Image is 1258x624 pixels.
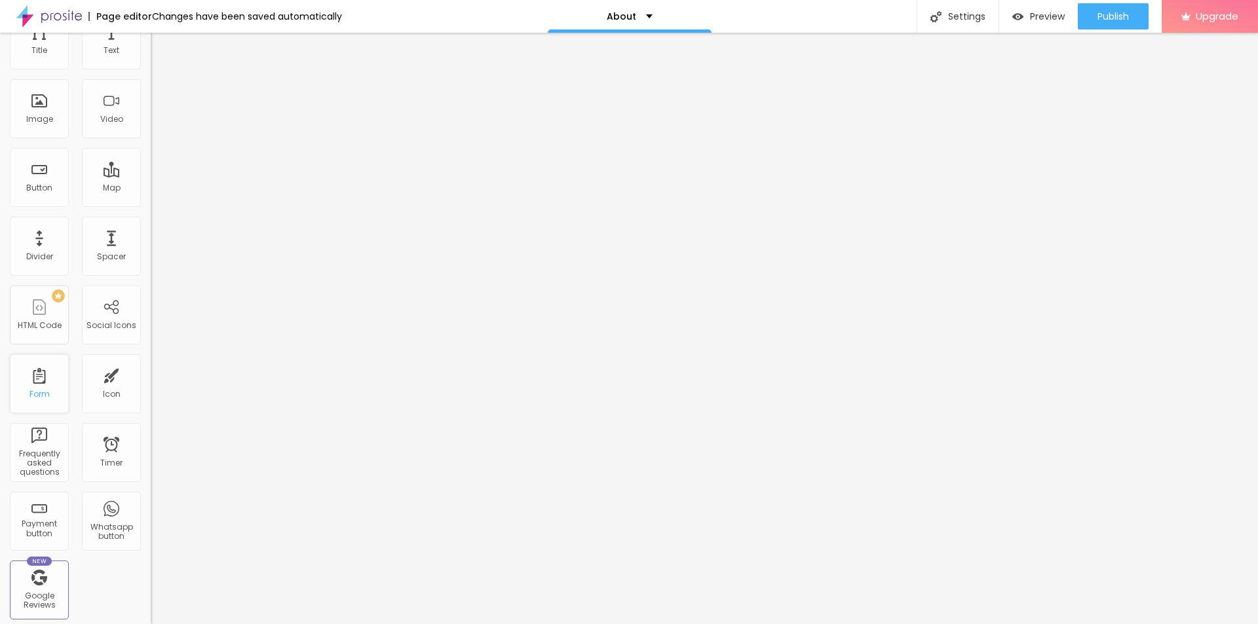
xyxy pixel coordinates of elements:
div: Payment button [13,519,65,538]
div: Whatsapp button [85,523,137,541]
div: Divider [26,252,53,261]
div: Map [103,183,121,193]
img: view-1.svg [1012,11,1023,22]
div: Video [100,115,123,124]
div: Button [26,183,52,193]
iframe: Editor [151,33,1258,624]
div: Form [29,390,50,399]
div: Spacer [97,252,126,261]
div: Frequently asked questions [13,449,65,477]
p: About [607,12,636,21]
button: Publish [1078,3,1149,29]
div: Icon [103,390,121,399]
div: Google Reviews [13,591,65,610]
span: Upgrade [1196,10,1238,22]
img: Icone [930,11,942,22]
div: Image [26,115,53,124]
span: Preview [1030,11,1065,22]
div: Page editor [88,12,152,21]
div: Timer [100,458,123,468]
div: Social Icons [86,321,136,330]
div: Text [104,46,119,55]
div: Changes have been saved automatically [152,12,342,21]
span: Publish [1097,11,1129,22]
div: Title [31,46,47,55]
div: HTML Code [18,321,62,330]
button: Preview [999,3,1078,29]
div: New [27,557,52,566]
